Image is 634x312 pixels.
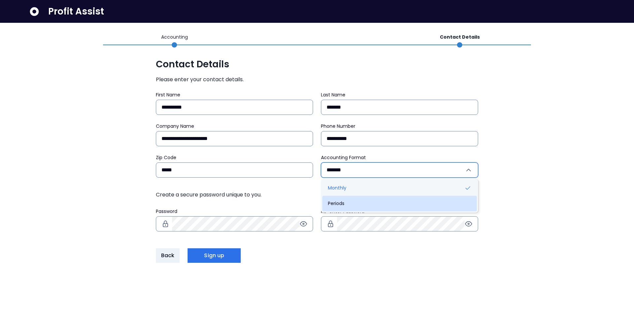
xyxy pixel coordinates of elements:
[321,91,345,98] span: Last Name
[322,180,477,196] li: Monthly
[188,248,241,263] button: Sign up
[48,6,104,17] span: Profit Assist
[156,123,194,129] span: Company Name
[156,76,478,84] span: Please enter your contact details.
[440,34,480,41] p: Contact Details
[204,252,224,260] span: Sign up
[161,34,188,41] p: Accounting
[321,123,355,129] span: Phone Number
[156,58,478,70] span: Contact Details
[156,191,478,199] span: Create a secure password unique to you.
[321,154,366,161] span: Accounting Format
[156,208,177,215] span: Password
[161,252,174,260] span: Back
[156,154,176,161] span: Zip Code
[322,196,477,211] li: Periods
[156,248,180,263] button: Back
[156,91,180,98] span: First Name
